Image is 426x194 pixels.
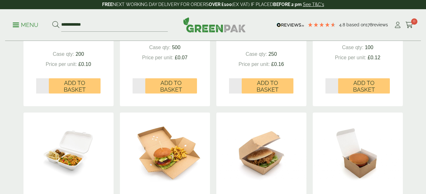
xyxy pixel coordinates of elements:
span: Price per unit: [239,61,270,67]
span: Case qty: [342,45,364,50]
span: £0.10 [78,61,91,67]
span: Price per unit: [46,61,77,67]
button: Add to Basket [242,78,293,94]
span: 178 [366,22,372,27]
a: 0 [405,20,413,30]
a: See T&C's [303,2,324,7]
span: 100 [365,45,373,50]
img: GP2520076-EDITED-Premium-Kraft-Burger-and-Fries-box-with-Burger-and-Fries [120,113,210,192]
strong: BEFORE 2 pm [273,2,302,7]
span: 500 [172,45,180,50]
span: Case qty: [246,51,267,57]
span: Add to Basket [53,80,96,93]
button: Add to Basket [49,78,101,94]
img: Standard Kraft Burger Box with Burger [313,113,403,192]
i: Cart [405,22,413,28]
span: reviews [372,22,388,27]
button: Add to Basket [145,78,197,94]
img: REVIEWS.io [277,23,304,27]
span: 0 [411,18,417,25]
span: Case qty: [53,51,74,57]
span: Case qty: [149,45,171,50]
span: Based on [346,22,366,27]
span: 250 [268,51,277,57]
span: Add to Basket [150,80,193,93]
span: £0.16 [271,61,284,67]
strong: OVER £100 [209,2,232,7]
span: 4.8 [339,22,346,27]
div: 4.78 Stars [307,22,336,28]
img: 2320028AA Bagasse lunch box 2 compartment open with food [23,113,114,192]
span: £0.12 [368,55,380,60]
a: Menu [13,21,38,28]
strong: FREE [102,2,113,7]
i: My Account [394,22,402,28]
button: Add to Basket [338,78,390,94]
img: GreenPak Supplies [183,17,246,32]
p: Menu [13,21,38,29]
img: Standard Kraft Clamshell Burger Box with Chicken Burger [216,113,306,192]
span: Price per unit: [335,55,366,60]
span: Add to Basket [246,80,289,93]
span: Add to Basket [343,80,385,93]
span: 200 [75,51,84,57]
span: £0.07 [175,55,187,60]
span: Price per unit: [142,55,174,60]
